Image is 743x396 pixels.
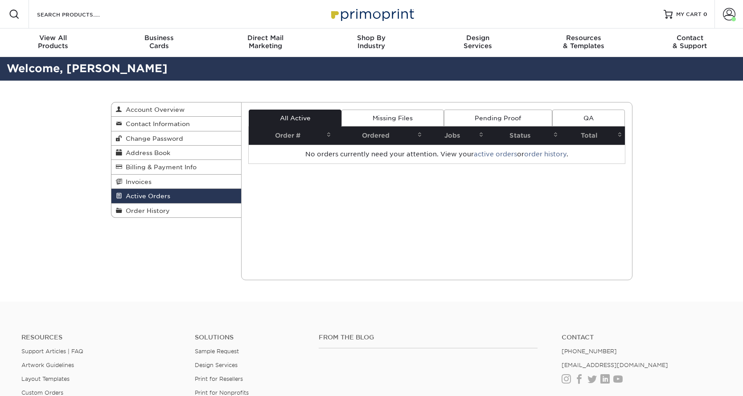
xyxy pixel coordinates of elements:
a: Artwork Guidelines [21,362,74,368]
a: Support Articles | FAQ [21,348,83,355]
span: 0 [703,11,707,17]
div: Industry [318,34,424,50]
span: Shop By [318,34,424,42]
a: Order History [111,204,242,217]
h4: Solutions [195,334,305,341]
a: Shop ByIndustry [318,29,424,57]
a: Contact& Support [637,29,743,57]
a: Billing & Payment Info [111,160,242,174]
a: Address Book [111,146,242,160]
div: & Support [637,34,743,50]
h4: Resources [21,334,181,341]
a: Invoices [111,175,242,189]
a: active orders [474,151,517,158]
span: Account Overview [122,106,185,113]
a: Print for Nonprofits [195,389,249,396]
a: Active Orders [111,189,242,203]
span: Design [425,34,531,42]
span: Active Orders [122,192,170,200]
a: Resources& Templates [531,29,637,57]
th: Ordered [334,127,425,145]
a: Account Overview [111,102,242,117]
a: Contact [562,334,722,341]
th: Total [561,127,624,145]
a: Missing Files [341,110,443,127]
span: MY CART [676,11,702,18]
a: Sample Request [195,348,239,355]
a: Direct MailMarketing [212,29,318,57]
a: Custom Orders [21,389,63,396]
span: Change Password [122,135,183,142]
span: Invoices [122,178,152,185]
input: SEARCH PRODUCTS..... [36,9,123,20]
img: Primoprint [327,4,416,24]
a: All Active [249,110,341,127]
a: Layout Templates [21,376,70,382]
span: Contact [637,34,743,42]
a: BusinessCards [106,29,212,57]
a: [PHONE_NUMBER] [562,348,617,355]
a: Pending Proof [444,110,552,127]
a: Print for Resellers [195,376,243,382]
td: No orders currently need your attention. View your or . [249,145,625,163]
span: Address Book [122,149,170,156]
div: Cards [106,34,212,50]
div: & Templates [531,34,637,50]
a: [EMAIL_ADDRESS][DOMAIN_NAME] [562,362,668,368]
th: Order # [249,127,334,145]
th: Jobs [425,127,486,145]
th: Status [486,127,561,145]
a: Design Services [195,362,238,368]
a: QA [552,110,624,127]
span: Order History [122,207,170,214]
span: Contact Information [122,120,190,127]
span: Resources [531,34,637,42]
a: order history [524,151,566,158]
span: Direct Mail [212,34,318,42]
h4: From the Blog [319,334,538,341]
div: Services [425,34,531,50]
a: Contact Information [111,117,242,131]
span: Billing & Payment Info [122,163,197,171]
a: Change Password [111,131,242,146]
a: DesignServices [425,29,531,57]
div: Marketing [212,34,318,50]
span: Business [106,34,212,42]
